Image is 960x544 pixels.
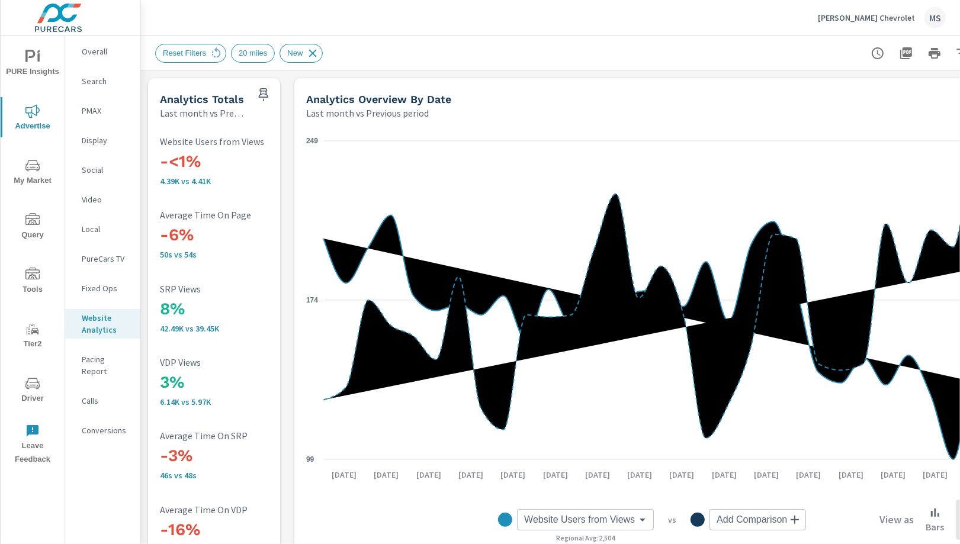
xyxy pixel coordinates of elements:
[577,469,618,481] p: [DATE]
[160,430,316,441] p: Average Time On SRP
[160,210,316,220] p: Average Time On Page
[160,284,316,294] p: SRP Views
[556,534,615,542] p: Regional Avg : 2,504
[65,279,140,297] div: Fixed Ops
[82,75,131,87] p: Search
[704,469,745,481] p: [DATE]
[4,268,61,297] span: Tools
[160,372,316,392] h3: 3%
[924,7,946,28] div: MS
[160,225,316,245] h3: -6%
[709,509,806,530] div: Add Comparison
[662,469,703,481] p: [DATE]
[160,176,316,186] p: 4,394 vs 4,413
[306,93,451,105] h5: Analytics Overview By Date
[254,85,273,104] span: Save this to your personalized report
[323,469,365,481] p: [DATE]
[923,41,946,65] button: Print Report
[65,350,140,380] div: Pacing Report
[160,357,316,368] p: VDP Views
[818,12,915,23] p: [PERSON_NAME] Chevrolet
[160,250,316,259] p: 50s vs 54s
[82,424,131,436] p: Conversions
[4,213,61,242] span: Query
[517,509,654,530] div: Website Users from Views
[65,43,140,60] div: Overall
[156,49,213,57] span: Reset Filters
[306,106,429,120] p: Last month vs Previous period
[160,324,316,333] p: 42,489 vs 39,451
[894,41,918,65] button: "Export Report to PDF"
[830,469,872,481] p: [DATE]
[160,93,244,105] h5: Analytics Totals
[4,376,61,405] span: Driver
[160,106,245,120] p: Last month vs Previous period
[82,105,131,117] p: PMAX
[82,312,131,336] p: Website Analytics
[160,299,316,319] h3: 8%
[4,50,61,79] span: PURE Insights
[160,504,316,515] p: Average Time On VDP
[524,514,635,526] span: Website Users from Views
[654,514,691,525] p: vs
[232,49,274,57] span: 20 miles
[160,136,316,147] p: Website Users from Views
[306,296,318,304] text: 174
[280,49,310,57] span: New
[65,421,140,439] div: Conversions
[65,72,140,90] div: Search
[4,424,61,466] span: Leave Feedback
[4,322,61,351] span: Tier2
[82,134,131,146] p: Display
[65,250,140,268] div: PureCars TV
[82,46,131,57] p: Overall
[280,44,323,63] div: New
[82,194,131,205] p: Video
[619,469,660,481] p: [DATE]
[4,104,61,133] span: Advertise
[82,253,131,265] p: PureCars TV
[160,520,316,540] h3: -16%
[306,137,318,145] text: 249
[65,102,140,120] div: PMAX
[926,520,944,534] p: Bars
[82,164,131,176] p: Social
[408,469,450,481] p: [DATE]
[717,514,787,526] span: Add Comparison
[160,397,316,407] p: 6,144 vs 5,971
[450,469,492,481] p: [DATE]
[82,395,131,407] p: Calls
[746,469,787,481] p: [DATE]
[535,469,576,481] p: [DATE]
[160,446,316,466] h3: -3%
[160,152,316,172] h3: -<1%
[82,353,131,377] p: Pacing Report
[1,36,65,471] div: nav menu
[65,220,140,238] div: Local
[915,469,956,481] p: [DATE]
[4,159,61,188] span: My Market
[65,191,140,208] div: Video
[82,223,131,235] p: Local
[365,469,407,481] p: [DATE]
[872,469,914,481] p: [DATE]
[160,471,316,480] p: 46s vs 48s
[65,392,140,410] div: Calls
[788,469,830,481] p: [DATE]
[492,469,534,481] p: [DATE]
[155,44,226,63] div: Reset Filters
[65,309,140,339] div: Website Analytics
[879,514,914,526] h6: View as
[306,455,314,463] text: 99
[82,282,131,294] p: Fixed Ops
[65,131,140,149] div: Display
[65,161,140,179] div: Social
